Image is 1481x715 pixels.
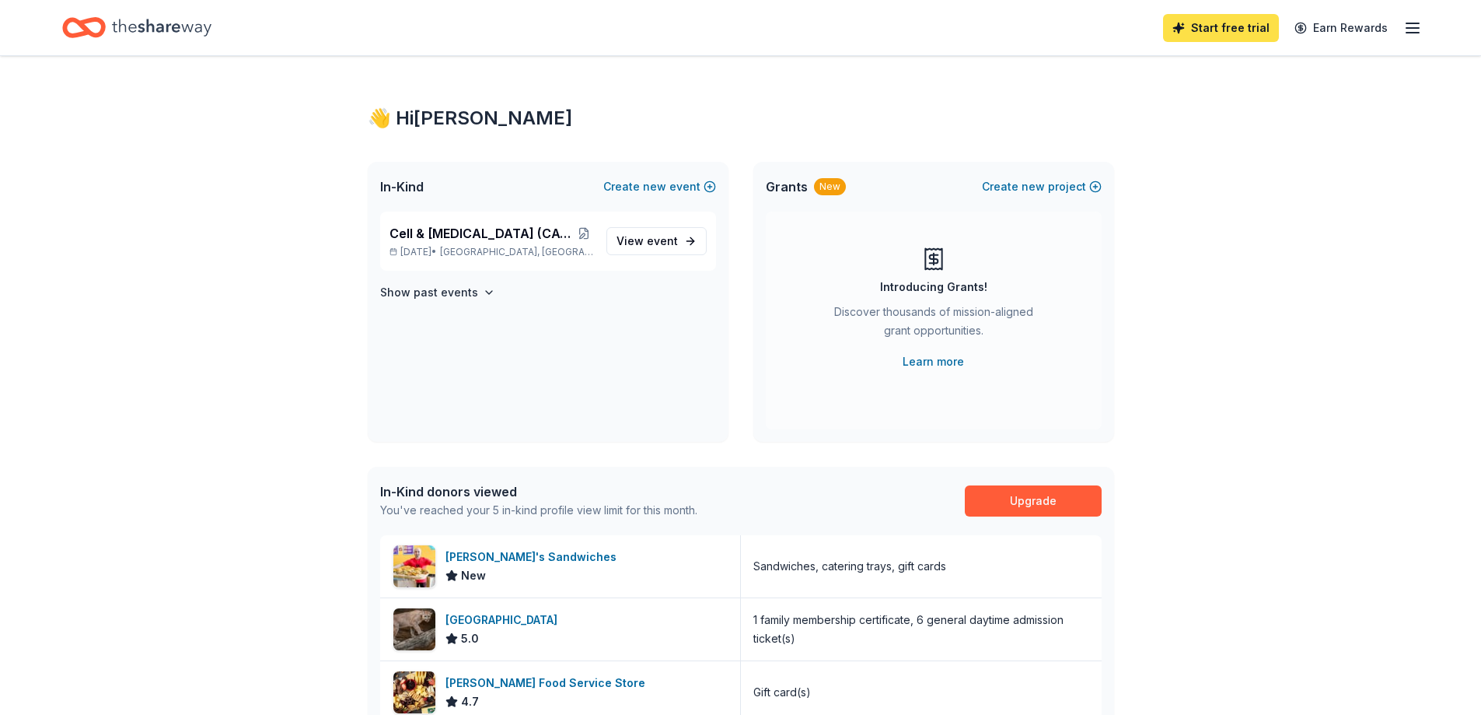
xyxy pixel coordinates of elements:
[445,611,564,629] div: [GEOGRAPHIC_DATA]
[606,227,707,255] a: View event
[393,608,435,650] img: Image for Houston Zoo
[62,9,211,46] a: Home
[440,246,593,258] span: [GEOGRAPHIC_DATA], [GEOGRAPHIC_DATA]
[1022,177,1045,196] span: new
[1285,14,1397,42] a: Earn Rewards
[647,234,678,247] span: event
[753,557,946,576] div: Sandwiches, catering trays, gift cards
[880,278,987,296] div: Introducing Grants!
[965,485,1102,517] a: Upgrade
[393,545,435,587] img: Image for Ike's Sandwiches
[393,671,435,713] img: Image for Gordon Food Service Store
[828,303,1039,346] div: Discover thousands of mission-aligned grant opportunities.
[766,177,808,196] span: Grants
[603,177,716,196] button: Createnewevent
[380,501,697,520] div: You've reached your 5 in-kind profile view limit for this month.
[461,692,479,711] span: 4.7
[1163,14,1279,42] a: Start free trial
[903,352,964,371] a: Learn more
[617,232,678,251] span: View
[380,283,478,302] h4: Show past events
[982,177,1102,196] button: Createnewproject
[389,246,594,258] p: [DATE] •
[368,106,1114,131] div: 👋 Hi [PERSON_NAME]
[380,482,697,501] div: In-Kind donors viewed
[389,224,575,243] span: Cell & [MEDICAL_DATA] (CAGT) 2025 Conference
[753,683,811,702] div: Gift card(s)
[461,566,486,585] span: New
[643,177,666,196] span: new
[461,629,479,648] span: 5.0
[445,674,651,692] div: [PERSON_NAME] Food Service Store
[380,283,495,302] button: Show past events
[445,548,623,566] div: [PERSON_NAME]'s Sandwiches
[814,178,846,195] div: New
[380,177,424,196] span: In-Kind
[753,611,1089,648] div: 1 family membership certificate, 6 general daytime admission ticket(s)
